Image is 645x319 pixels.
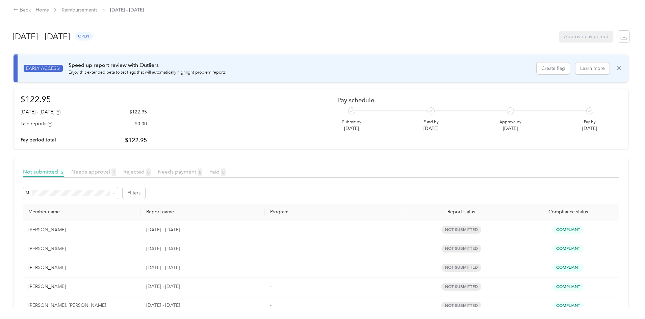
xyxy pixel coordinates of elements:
span: open [75,32,93,40]
span: Report status [411,209,512,215]
span: Needs payment [158,168,202,175]
td: - [265,258,405,277]
p: [DATE] [499,125,521,132]
p: Fund by [423,119,439,125]
span: Compliant [552,302,584,310]
span: 5 [59,168,64,176]
p: Submit by [342,119,361,125]
h1: $122.95 [21,93,147,105]
h2: Pay schedule [337,97,609,104]
span: not submitted [441,264,481,271]
th: Report name [141,204,264,220]
span: [DATE] - [DATE] [110,6,144,14]
button: Learn more [575,62,610,74]
a: Home [36,7,49,13]
p: Approve by [499,119,521,125]
iframe: Everlance-gr Chat Button Frame [607,281,645,319]
td: - [265,220,405,239]
a: Reimbursements [62,7,97,13]
span: Compliant [552,245,584,252]
td: - [265,277,405,296]
span: 1 [111,168,116,176]
p: [DATE] - [DATE] [146,245,259,252]
span: Rejected [123,168,151,175]
div: [PERSON_NAME]. [PERSON_NAME] [28,302,135,309]
p: [DATE] - [DATE] [146,264,259,271]
span: Needs approval [71,168,116,175]
div: [DATE] - [DATE] [21,108,60,115]
div: [PERSON_NAME] [28,283,135,290]
span: Paid [209,168,226,175]
div: Late reports [21,120,52,127]
span: not submitted [441,302,481,310]
p: [DATE] - [DATE] [146,226,259,234]
th: Member name [23,204,141,220]
span: EARLY ACCESS! [24,65,63,72]
span: Not submitted [23,168,64,175]
span: not submitted [441,245,481,252]
td: - [265,296,405,315]
p: [DATE] - [DATE] [146,302,259,309]
p: [DATE] - [DATE] [146,283,259,290]
p: [DATE] [582,125,597,132]
div: [PERSON_NAME] [28,245,135,252]
span: 0 [221,168,226,176]
div: [PERSON_NAME] [28,226,135,234]
p: $122.95 [125,136,147,144]
span: 0 [198,168,202,176]
span: not submitted [441,226,481,234]
p: Pay by [582,119,597,125]
button: Filters [123,187,145,199]
p: $122.95 [129,108,147,115]
p: [DATE] [342,125,361,132]
p: Pay period total [21,136,56,143]
span: Compliant [552,283,584,291]
span: Compliant [552,264,584,271]
p: Enjoy this extended beta to set flags that will automatically highlight problem reports. [69,70,227,76]
span: not submitted [441,283,481,291]
h1: [DATE] - [DATE] [12,28,70,45]
div: Member name [28,209,135,215]
div: [PERSON_NAME] [28,264,135,271]
p: $0.00 [135,120,147,127]
span: Compliance status [523,209,613,215]
span: 0 [146,168,151,176]
div: Back [14,6,31,14]
p: [DATE] [423,125,439,132]
p: Speed up report review with Outliers [69,61,227,70]
button: Create flag [537,62,570,74]
th: Program [265,204,405,220]
span: Compliant [552,226,584,234]
td: - [265,239,405,258]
